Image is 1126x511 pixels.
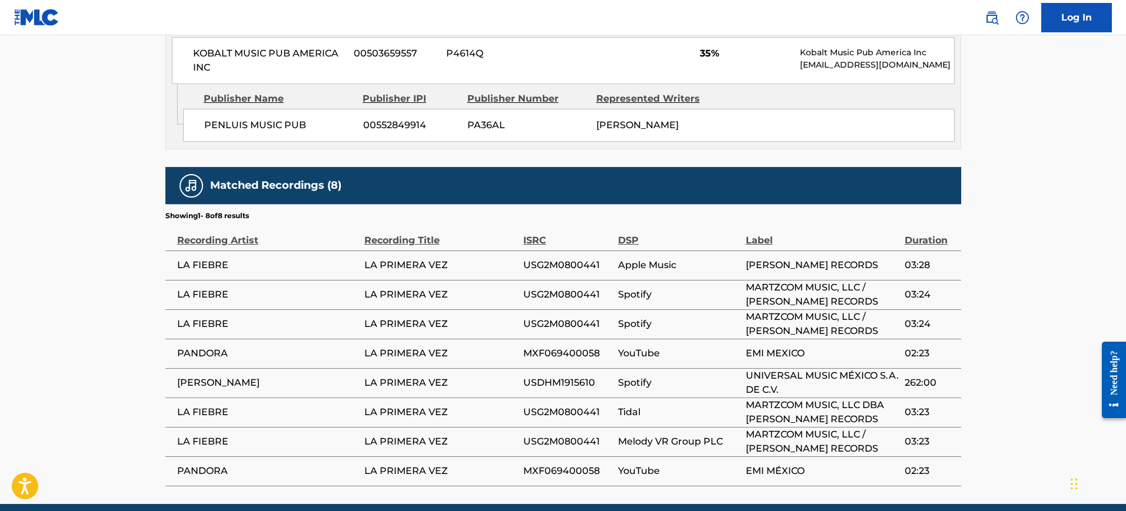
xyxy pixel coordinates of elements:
span: Apple Music [618,258,739,272]
span: LA PRIMERA VEZ [364,405,517,419]
span: USDHM1915610 [523,376,612,390]
div: Recording Artist [177,221,358,248]
span: MARTZCOM MUSIC, LLC / [PERSON_NAME] RECORDS [746,280,899,309]
span: [PERSON_NAME] RECORDS [746,258,899,272]
span: USG2M0800441 [523,288,612,302]
div: Publisher Name [204,92,354,106]
span: USG2M0800441 [523,258,612,272]
span: LA FIEBRE [177,288,358,302]
span: P4614Q [446,46,560,61]
span: USG2M0800441 [523,405,612,419]
div: Drag [1071,466,1078,502]
span: 35% [700,46,791,61]
span: Spotify [618,376,739,390]
span: LA PRIMERA VEZ [364,435,517,449]
span: EMI MÉXICO [746,464,899,478]
span: 02:23 [905,346,955,360]
span: LA FIEBRE [177,435,358,449]
span: LA PRIMERA VEZ [364,258,517,272]
span: LA PRIMERA VEZ [364,376,517,390]
a: Log In [1041,3,1112,32]
p: Kobalt Music Pub America Inc [800,46,954,59]
span: PA36AL [467,118,587,132]
span: Tidal [618,405,739,419]
span: 03:23 [905,435,955,449]
span: 03:28 [905,258,955,272]
span: EMI MEXICO [746,346,899,360]
span: LA PRIMERA VEZ [364,346,517,360]
img: MLC Logo [14,9,59,26]
iframe: Chat Widget [1067,455,1126,511]
p: Showing 1 - 8 of 8 results [165,211,249,221]
span: 00552849914 [363,118,459,132]
span: KOBALT MUSIC PUB AMERICA INC [193,46,346,75]
span: Spotify [618,288,739,302]
span: Melody VR Group PLC [618,435,739,449]
span: PANDORA [177,346,358,360]
img: Matched Recordings [184,179,198,193]
span: LA PRIMERA VEZ [364,464,517,478]
span: UNIVERSAL MUSIC MÉXICO S.A. DE C.V. [746,369,899,397]
a: Public Search [980,6,1004,29]
span: USG2M0800441 [523,435,612,449]
span: 262:00 [905,376,955,390]
span: 03:24 [905,288,955,302]
div: Help [1011,6,1034,29]
span: 03:24 [905,317,955,331]
span: LA FIEBRE [177,258,358,272]
img: search [985,11,999,25]
span: 03:23 [905,405,955,419]
span: 00503659557 [354,46,437,61]
span: YouTube [618,346,739,360]
span: [PERSON_NAME] [596,119,679,131]
span: YouTube [618,464,739,478]
span: PENLUIS MUSIC PUB [204,118,354,132]
div: Publisher Number [467,92,587,106]
div: DSP [618,221,739,248]
div: ISRC [523,221,612,248]
span: MARTZCOM MUSIC, LLC / [PERSON_NAME] RECORDS [746,427,899,456]
span: LA PRIMERA VEZ [364,288,517,302]
img: help [1015,11,1029,25]
span: [PERSON_NAME] [177,376,358,390]
div: Publisher IPI [363,92,459,106]
div: Duration [905,221,955,248]
span: 02:23 [905,464,955,478]
span: LA PRIMERA VEZ [364,317,517,331]
div: Represented Writers [596,92,716,106]
span: USG2M0800441 [523,317,612,331]
span: MXF069400058 [523,346,612,360]
span: Spotify [618,317,739,331]
span: MARTZCOM MUSIC, LLC / [PERSON_NAME] RECORDS [746,310,899,338]
span: LA FIEBRE [177,405,358,419]
div: Label [746,221,899,248]
iframe: Resource Center [1093,333,1126,427]
span: LA FIEBRE [177,317,358,331]
p: [EMAIL_ADDRESS][DOMAIN_NAME] [800,59,954,71]
h5: Matched Recordings (8) [210,179,341,192]
div: Recording Title [364,221,517,248]
span: PANDORA [177,464,358,478]
span: MARTZCOM MUSIC, LLC DBA [PERSON_NAME] RECORDS [746,398,899,426]
span: MXF069400058 [523,464,612,478]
